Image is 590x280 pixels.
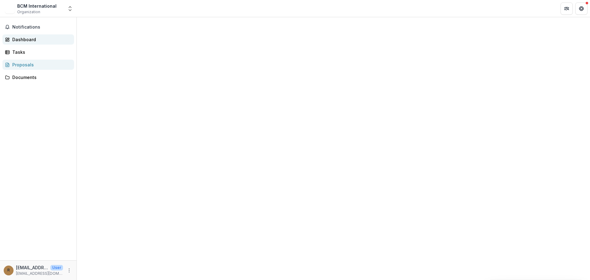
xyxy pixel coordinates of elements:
button: Get Help [575,2,588,15]
button: Notifications [2,22,74,32]
p: User [50,265,63,270]
span: Organization [17,9,40,15]
button: Partners [560,2,573,15]
a: Documents [2,72,74,82]
div: Tasks [12,49,69,55]
div: Proposals [12,61,69,68]
button: More [65,267,73,274]
span: Notifications [12,25,72,30]
a: Tasks [2,47,74,57]
a: Proposals [2,60,74,70]
p: [EMAIL_ADDRESS][DOMAIN_NAME] [16,271,63,276]
p: [EMAIL_ADDRESS][DOMAIN_NAME] [16,264,48,271]
img: BCM International [5,4,15,14]
div: Dashboard [12,36,69,43]
button: Open entity switcher [66,2,74,15]
div: BCM International [17,3,57,9]
a: Dashboard [2,34,74,45]
div: rbroadley@bcmintl.org [7,268,10,272]
div: Documents [12,74,69,81]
